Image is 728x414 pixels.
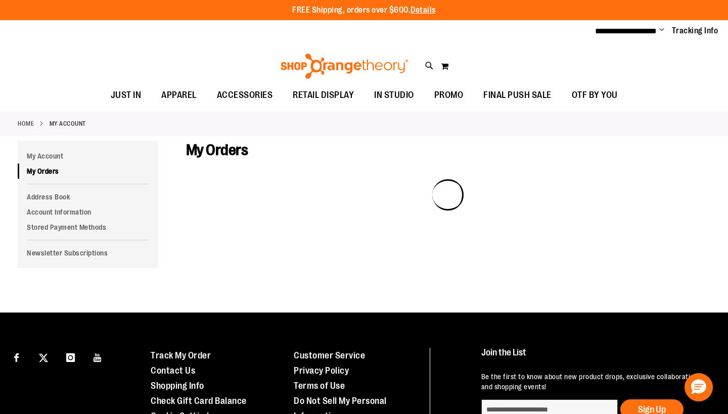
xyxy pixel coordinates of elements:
[89,348,107,366] a: Visit our Youtube page
[18,189,158,204] a: Address Book
[101,84,152,107] a: JUST IN
[217,84,273,107] span: ACCESSORIES
[411,6,436,15] a: Details
[434,84,464,107] span: PROMO
[294,366,349,376] a: Privacy Policy
[39,353,48,363] img: Twitter
[279,54,410,79] img: Shop Orangetheory
[18,164,158,179] a: My Orders
[18,148,158,164] a: My Account
[293,84,354,107] span: RETAIL DISPLAY
[151,381,204,391] a: Shopping Info
[18,220,158,235] a: Stored Payment Methods
[374,84,414,107] span: IN STUDIO
[62,348,79,366] a: Visit our Instagram page
[283,84,364,107] a: RETAIL DISPLAY
[294,381,345,391] a: Terms of Use
[659,26,664,36] button: Account menu
[685,373,713,401] button: Hello, have a question? Let’s chat.
[186,141,248,159] span: My Orders
[672,25,718,36] a: Tracking Info
[364,84,424,107] a: IN STUDIO
[483,84,552,107] span: FINAL PUSH SALE
[424,84,474,107] a: PROMO
[161,84,197,107] span: APPAREL
[8,348,25,366] a: Visit our Facebook page
[35,348,53,366] a: Visit our X page
[292,5,436,16] p: FREE Shipping, orders over $600.
[294,350,365,360] a: Customer Service
[151,84,207,107] a: APPAREL
[151,366,195,376] a: Contact Us
[473,84,562,107] a: FINAL PUSH SALE
[481,348,709,367] h4: Join the List
[207,84,283,107] a: ACCESSORIES
[572,84,618,107] span: OTF BY YOU
[151,350,211,360] a: Track My Order
[18,119,34,128] a: Home
[151,396,247,406] a: Check Gift Card Balance
[50,119,86,128] strong: My Account
[562,84,628,107] a: OTF BY YOU
[111,84,142,107] span: JUST IN
[18,204,158,220] a: Account Information
[481,372,709,392] p: Be the first to know about new product drops, exclusive collaborations, and shopping events!
[18,245,158,261] a: Newsletter Subscriptions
